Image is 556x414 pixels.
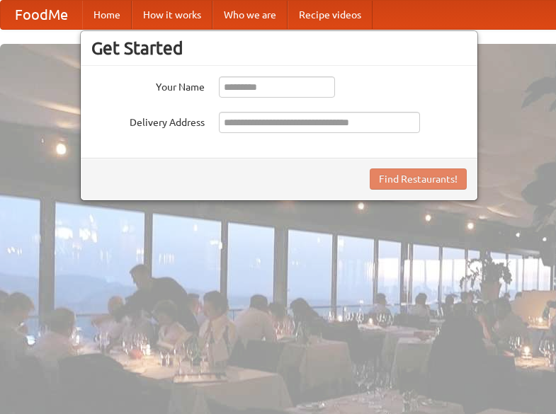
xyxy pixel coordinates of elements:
[82,1,132,29] a: Home
[91,112,205,130] label: Delivery Address
[212,1,288,29] a: Who we are
[370,168,467,190] button: Find Restaurants!
[91,38,467,59] h3: Get Started
[1,1,82,29] a: FoodMe
[91,76,205,94] label: Your Name
[288,1,373,29] a: Recipe videos
[132,1,212,29] a: How it works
